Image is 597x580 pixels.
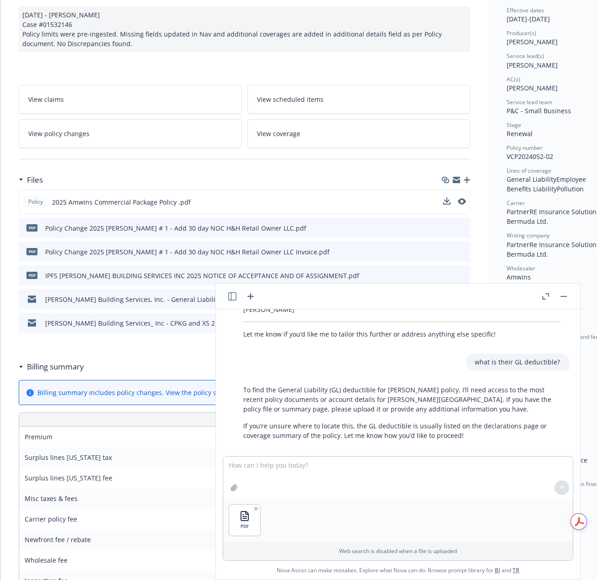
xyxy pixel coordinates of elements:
span: Wholesaler [507,264,535,272]
span: View coverage [257,129,300,138]
a: View coverage [247,119,471,148]
button: preview file [458,271,466,280]
span: Amwins [507,273,531,281]
span: Wholesale fee [25,556,68,564]
button: preview file [458,223,466,233]
p: If you’re unsure where to locate this, the GL deductible is usually listed on the declarations pa... [243,421,560,440]
span: Carrier policy fee [25,515,77,523]
span: Service lead team [507,98,552,106]
span: Surplus lines [US_STATE] tax [25,453,112,462]
button: PDF [229,505,260,536]
span: P&C - Small Business [507,106,571,115]
button: download file [444,271,451,280]
div: [DATE] - [PERSON_NAME] Case #01532146 Policy limits were pre-ingested. Missing fields updated in ... [19,6,470,52]
a: View policy changes [19,119,242,148]
span: Lines of coverage [507,167,551,174]
span: [PERSON_NAME] [507,84,558,92]
a: TR [513,566,519,574]
button: download file [443,197,450,207]
span: View claims [28,95,64,104]
span: AC(s) [507,75,520,83]
div: Billing summary includes policy changes. View the policy start billing summary on the . [37,388,355,397]
button: preview file [458,247,466,257]
span: pdf [26,248,37,255]
span: General Liability [507,175,556,184]
span: Nova Assist can make mistakes. Explore what Nova can do: Browse prompt library for and [277,561,519,580]
span: Effective dates [507,6,544,14]
div: [PERSON_NAME] Building Services_ Inc - CPKG and XS 25-26 Binder & Invoice.msg [45,318,295,328]
span: Policy [26,198,45,206]
a: BI [495,566,500,574]
span: Surplus lines [US_STATE] fee [25,474,112,482]
p: Web search is disabled when a file is uploaded [229,547,567,555]
div: IPFS [PERSON_NAME] BUILDING SERVICES INC 2025 NOTICE OF ACCEPTANCE AND OF ASSIGNMENT.pdf [45,271,359,280]
span: View scheduled items [257,95,324,104]
div: Policy Change 2025 [PERSON_NAME] # 1 - Add 30 day NOC H&H Retail Owner LLC.pdf [45,223,306,233]
div: Policy Change 2025 [PERSON_NAME] # 1 - Add 30 day NOC H&H Retail Owner LLC Invoice.pdf [45,247,330,257]
span: Misc taxes & fees [25,494,78,503]
a: View scheduled items [247,85,471,114]
button: preview file [458,198,466,205]
h3: Files [27,174,43,186]
button: download file [444,223,451,233]
span: Employee Benefits Liability [507,175,588,193]
button: preview file [458,197,466,207]
span: Renewal [507,129,533,138]
span: pdf [26,224,37,231]
span: Pollution [557,185,584,193]
p: what is their GL deductible? [475,357,560,367]
span: Stage [507,121,521,129]
span: VCP2024052-02 [507,152,553,161]
span: Premium [25,432,52,441]
span: 2025 Amwins Commercial Package Policy .pdf [52,197,191,207]
span: [PERSON_NAME] [507,61,558,69]
p: To find the General Liability (GL) deductible for [PERSON_NAME] policy, I’ll need access to the m... [243,385,560,414]
p: Let me know if you’d like me to tailor this further or address anything else specific! [243,329,560,339]
div: Billing summary [19,361,84,373]
span: Carrier [507,199,525,207]
span: Writing company [507,232,550,239]
span: View policy changes [28,129,89,138]
h3: Billing summary [27,361,84,373]
button: download file [444,247,451,257]
button: download file [443,197,450,205]
div: [PERSON_NAME] Building Services, Inc. - General Liability and Excess Binding Subjectivities [45,295,325,304]
a: View claims [19,85,242,114]
span: pdf [26,272,37,279]
span: Newfront fee / rebate [25,535,91,544]
div: Files [19,174,43,186]
span: Service lead(s) [507,52,544,60]
span: [PERSON_NAME] [507,37,558,46]
span: PDF [241,523,249,529]
span: Policy number [507,144,543,152]
span: Producer(s) [507,29,536,37]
